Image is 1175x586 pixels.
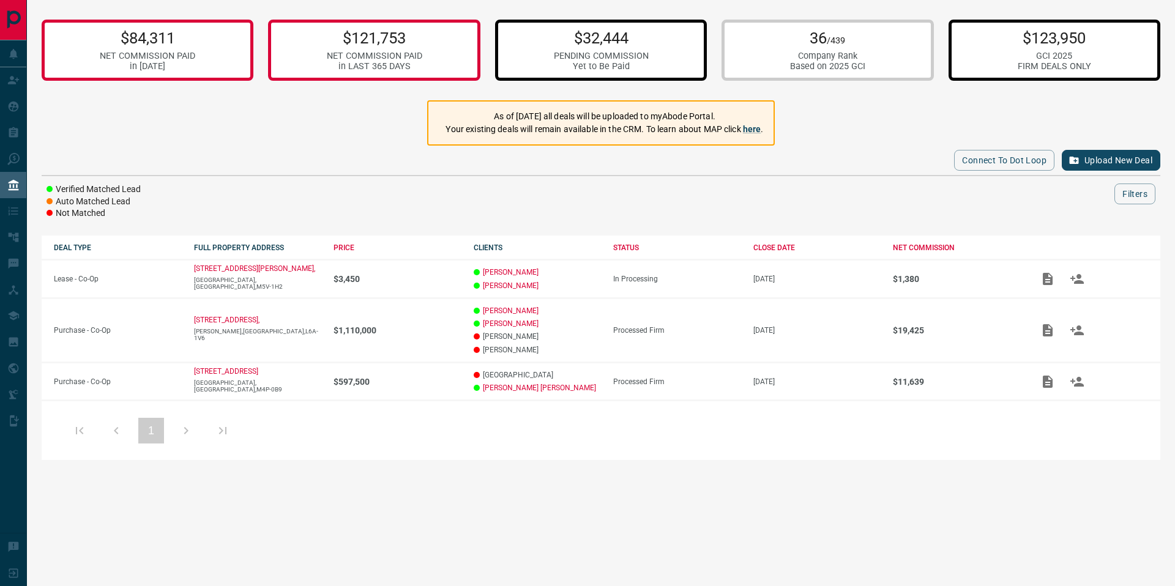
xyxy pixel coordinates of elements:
div: in LAST 365 DAYS [327,61,422,72]
div: Based on 2025 GCI [790,61,865,72]
p: [DATE] [753,326,881,335]
button: Upload New Deal [1062,150,1160,171]
p: $11,639 [893,377,1021,387]
button: 1 [138,418,164,443]
div: FULL PROPERTY ADDRESS [194,243,322,252]
div: Processed Firm [613,326,741,335]
div: in [DATE] [100,61,195,72]
p: [GEOGRAPHIC_DATA],[GEOGRAPHIC_DATA],M4P-0B9 [194,379,322,393]
a: [STREET_ADDRESS] [194,367,258,376]
p: 36 [790,29,865,47]
a: [STREET_ADDRESS][PERSON_NAME], [194,264,315,273]
p: $32,444 [554,29,649,47]
li: Verified Matched Lead [47,184,141,196]
div: PENDING COMMISSION [554,51,649,61]
p: $121,753 [327,29,422,47]
p: Purchase - Co-Op [54,326,182,335]
span: Add / View Documents [1033,325,1062,334]
p: $1,380 [893,274,1021,284]
p: $3,450 [334,274,461,284]
div: DEAL TYPE [54,243,182,252]
p: As of [DATE] all deals will be uploaded to myAbode Portal. [446,110,763,123]
p: Purchase - Co-Op [54,377,182,386]
a: here [743,124,761,134]
div: GCI 2025 [1018,51,1091,61]
a: [STREET_ADDRESS], [194,316,259,324]
button: Filters [1114,184,1155,204]
button: Connect to Dot Loop [954,150,1054,171]
p: [GEOGRAPHIC_DATA] [474,371,602,379]
a: [PERSON_NAME] [483,281,539,290]
p: [PERSON_NAME],[GEOGRAPHIC_DATA],L6A-1V6 [194,328,322,341]
p: Your existing deals will remain available in the CRM. To learn about MAP click . [446,123,763,136]
div: In Processing [613,275,741,283]
span: /439 [827,35,845,46]
div: Processed Firm [613,377,741,386]
a: [PERSON_NAME] [483,306,539,315]
p: Lease - Co-Op [54,275,182,283]
div: NET COMMISSION PAID [100,51,195,61]
div: FIRM DEALS ONLY [1018,61,1091,72]
div: PRICE [334,243,461,252]
span: Match Clients [1062,325,1092,334]
div: CLIENTS [474,243,602,252]
p: $84,311 [100,29,195,47]
li: Not Matched [47,207,141,220]
p: [PERSON_NAME] [474,346,602,354]
li: Auto Matched Lead [47,196,141,208]
p: $123,950 [1018,29,1091,47]
p: [PERSON_NAME] [474,332,602,341]
div: Yet to Be Paid [554,61,649,72]
div: CLOSE DATE [753,243,881,252]
span: Add / View Documents [1033,274,1062,283]
div: NET COMMISSION [893,243,1021,252]
div: NET COMMISSION PAID [327,51,422,61]
p: $597,500 [334,377,461,387]
span: Match Clients [1062,377,1092,385]
a: [PERSON_NAME] [PERSON_NAME] [483,384,596,392]
p: [DATE] [753,377,881,386]
p: $19,425 [893,325,1021,335]
p: [GEOGRAPHIC_DATA],[GEOGRAPHIC_DATA],M5V-1H2 [194,276,322,290]
span: Add / View Documents [1033,377,1062,385]
p: [DATE] [753,275,881,283]
div: Company Rank [790,51,865,61]
p: $1,110,000 [334,325,461,335]
div: STATUS [613,243,741,252]
a: [PERSON_NAME] [483,268,539,276]
a: [PERSON_NAME] [483,319,539,328]
span: Match Clients [1062,274,1092,283]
